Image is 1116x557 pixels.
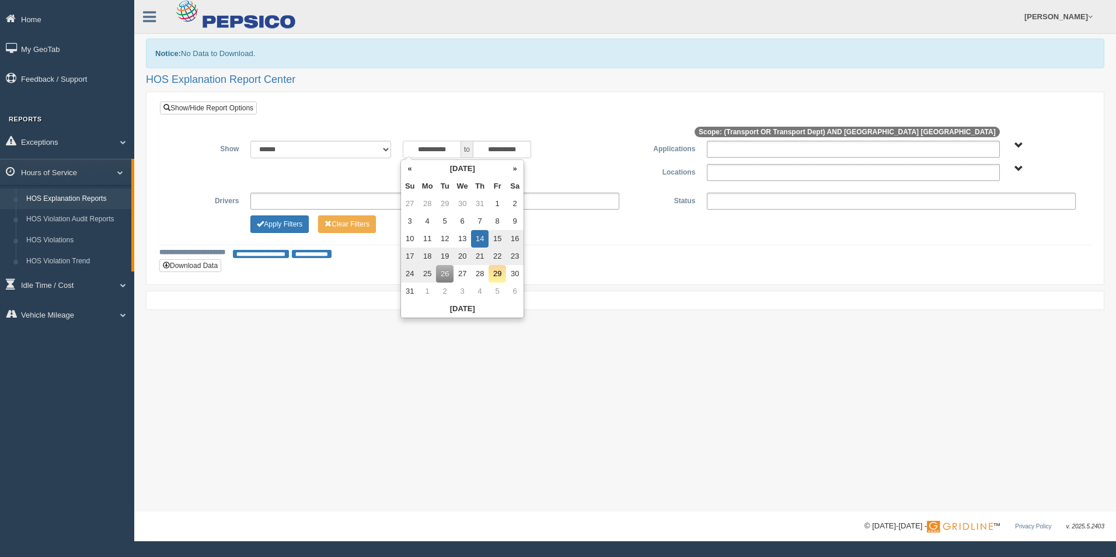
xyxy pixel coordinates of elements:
[506,160,524,177] th: »
[436,248,454,265] td: 19
[506,213,524,230] td: 9
[418,160,506,177] th: [DATE]
[401,160,418,177] th: «
[436,230,454,248] td: 12
[506,230,524,248] td: 16
[436,265,454,283] td: 26
[927,521,993,532] img: Gridline
[506,265,524,283] td: 30
[506,195,524,213] td: 2
[401,248,418,265] td: 17
[489,230,506,248] td: 15
[155,49,181,58] b: Notice:
[471,230,489,248] td: 14
[418,213,436,230] td: 4
[418,265,436,283] td: 25
[454,177,471,195] th: We
[318,215,376,233] button: Change Filter Options
[436,177,454,195] th: Tu
[418,195,436,213] td: 28
[625,164,701,178] label: Locations
[489,283,506,300] td: 5
[418,248,436,265] td: 18
[146,39,1104,68] div: No Data to Download.
[454,265,471,283] td: 27
[401,283,418,300] td: 31
[489,195,506,213] td: 1
[418,177,436,195] th: Mo
[695,127,1000,137] span: Scope: (Transport OR Transport Dept) AND [GEOGRAPHIC_DATA] [GEOGRAPHIC_DATA]
[471,177,489,195] th: Th
[436,195,454,213] td: 29
[401,177,418,195] th: Su
[418,283,436,300] td: 1
[454,195,471,213] td: 30
[418,230,436,248] td: 11
[250,215,309,233] button: Change Filter Options
[169,141,245,155] label: Show
[146,74,1104,86] h2: HOS Explanation Report Center
[864,520,1104,532] div: © [DATE]-[DATE] - ™
[401,300,524,318] th: [DATE]
[21,209,131,230] a: HOS Violation Audit Reports
[160,102,257,114] a: Show/Hide Report Options
[489,177,506,195] th: Fr
[401,213,418,230] td: 3
[21,251,131,272] a: HOS Violation Trend
[471,265,489,283] td: 28
[401,230,418,248] td: 10
[489,265,506,283] td: 29
[401,195,418,213] td: 27
[471,195,489,213] td: 31
[1015,523,1051,530] a: Privacy Policy
[471,283,489,300] td: 4
[454,248,471,265] td: 20
[506,248,524,265] td: 23
[471,213,489,230] td: 7
[169,193,245,207] label: Drivers
[625,141,701,155] label: Applications
[506,177,524,195] th: Sa
[159,259,221,272] button: Download Data
[625,193,701,207] label: Status
[454,283,471,300] td: 3
[21,230,131,251] a: HOS Violations
[1066,523,1104,530] span: v. 2025.5.2403
[454,213,471,230] td: 6
[436,213,454,230] td: 5
[401,265,418,283] td: 24
[489,248,506,265] td: 22
[461,141,473,158] span: to
[454,230,471,248] td: 13
[489,213,506,230] td: 8
[436,283,454,300] td: 2
[471,248,489,265] td: 21
[506,283,524,300] td: 6
[21,189,131,210] a: HOS Explanation Reports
